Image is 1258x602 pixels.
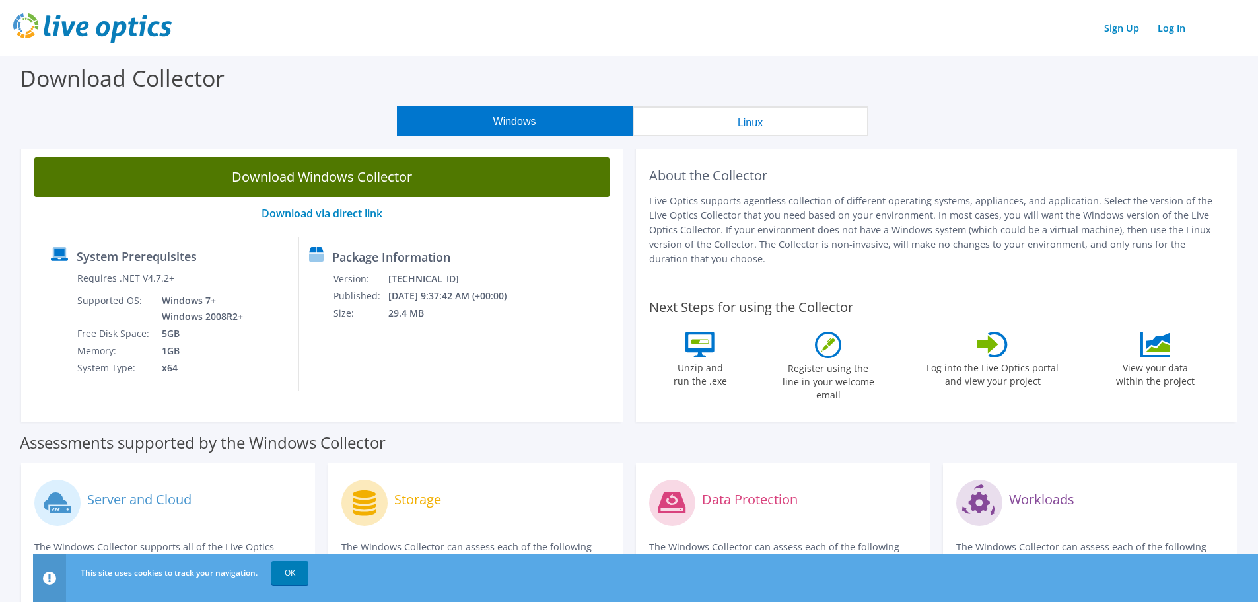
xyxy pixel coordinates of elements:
label: Unzip and run the .exe [670,357,730,388]
p: Live Optics supports agentless collection of different operating systems, appliances, and applica... [649,194,1224,266]
p: The Windows Collector supports all of the Live Optics compute and cloud assessments. [34,540,302,569]
td: Windows 7+ Windows 2008R2+ [152,292,246,325]
img: live_optics_svg.svg [13,13,172,43]
p: The Windows Collector can assess each of the following DPS applications. [649,540,917,569]
label: View your data within the project [1107,357,1203,388]
a: Download via direct link [262,206,382,221]
label: Requires .NET V4.7.2+ [77,272,174,285]
label: Workloads [1009,493,1074,506]
label: Register using the line in your welcome email [779,358,878,402]
td: x64 [152,359,246,377]
label: Log into the Live Optics portal and view your project [926,357,1059,388]
td: Memory: [77,342,152,359]
p: The Windows Collector can assess each of the following storage systems. [341,540,609,569]
h2: About the Collector [649,168,1224,184]
td: [TECHNICAL_ID] [388,270,524,287]
label: Storage [394,493,441,506]
label: Package Information [332,250,450,264]
a: OK [271,561,308,585]
label: Server and Cloud [87,493,192,506]
label: Assessments supported by the Windows Collector [20,436,386,449]
span: This site uses cookies to track your navigation. [81,567,258,578]
td: [DATE] 9:37:42 AM (+00:00) [388,287,524,305]
label: Download Collector [20,63,225,93]
a: Download Windows Collector [34,157,610,197]
button: Linux [633,106,868,136]
a: Log In [1151,19,1192,38]
label: Next Steps for using the Collector [649,299,853,315]
td: 1GB [152,342,246,359]
td: Size: [333,305,388,322]
button: Windows [397,106,633,136]
td: System Type: [77,359,152,377]
p: The Windows Collector can assess each of the following applications. [956,540,1224,569]
label: Data Protection [702,493,798,506]
td: Version: [333,270,388,287]
td: Published: [333,287,388,305]
label: System Prerequisites [77,250,197,263]
td: 29.4 MB [388,305,524,322]
a: Sign Up [1098,19,1146,38]
td: Supported OS: [77,292,152,325]
td: 5GB [152,325,246,342]
td: Free Disk Space: [77,325,152,342]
